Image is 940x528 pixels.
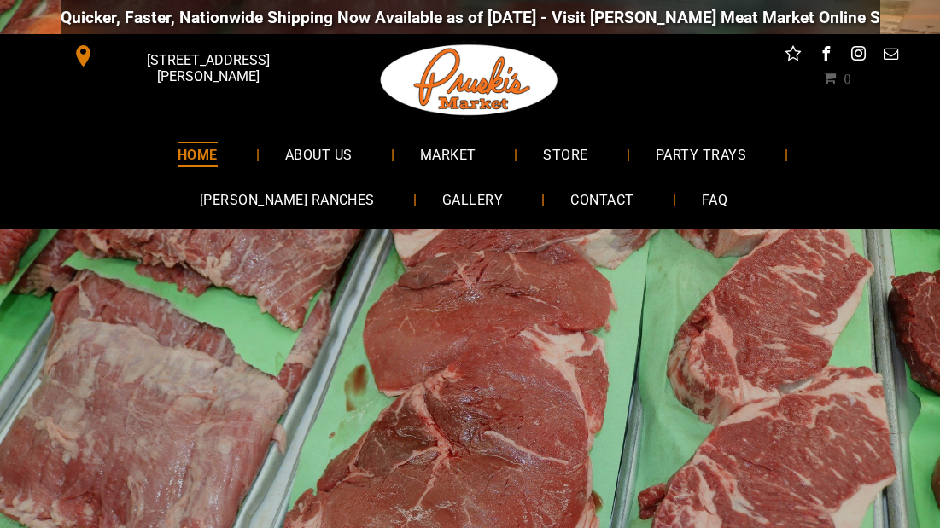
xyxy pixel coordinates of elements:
a: FAQ [676,177,753,223]
a: HOME [152,131,243,177]
span: 0 [844,71,850,84]
a: Social network [782,43,804,69]
a: facebook [814,43,837,69]
a: PARTY TRAYS [630,131,772,177]
a: ABOUT US [260,131,378,177]
a: STORE [517,131,613,177]
a: CONTACT [545,177,659,223]
span: [STREET_ADDRESS][PERSON_NAME] [97,44,318,93]
a: MARKET [394,131,502,177]
a: [STREET_ADDRESS][PERSON_NAME] [61,43,322,69]
a: [PERSON_NAME] RANCHES [174,177,400,223]
a: email [879,43,902,69]
img: Pruski-s+Market+HQ+Logo2-259w.png [377,34,562,126]
a: GALLERY [417,177,528,223]
a: instagram [847,43,869,69]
